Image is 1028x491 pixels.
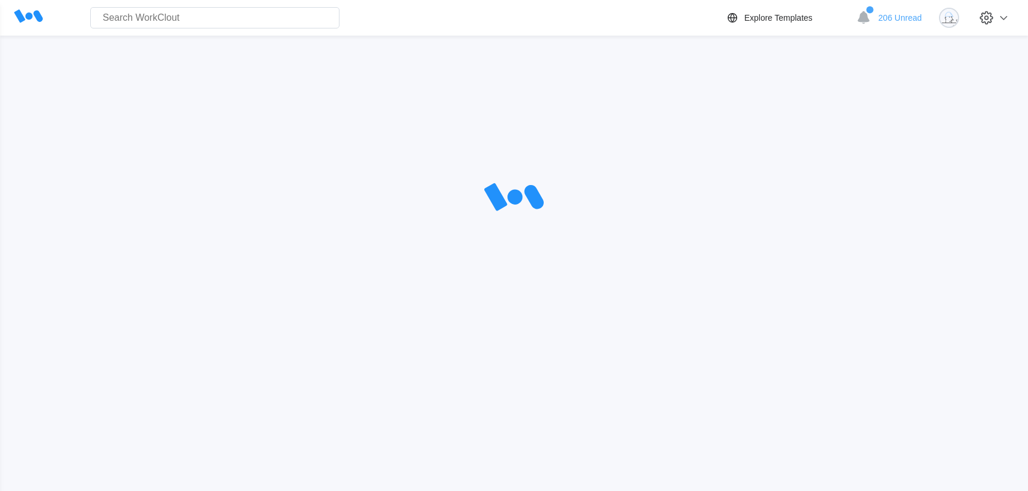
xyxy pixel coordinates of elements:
[878,13,922,23] span: 206 Unread
[939,8,959,28] img: clout-09.png
[744,13,813,23] div: Explore Templates
[725,11,851,25] a: Explore Templates
[90,7,340,28] input: Search WorkClout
